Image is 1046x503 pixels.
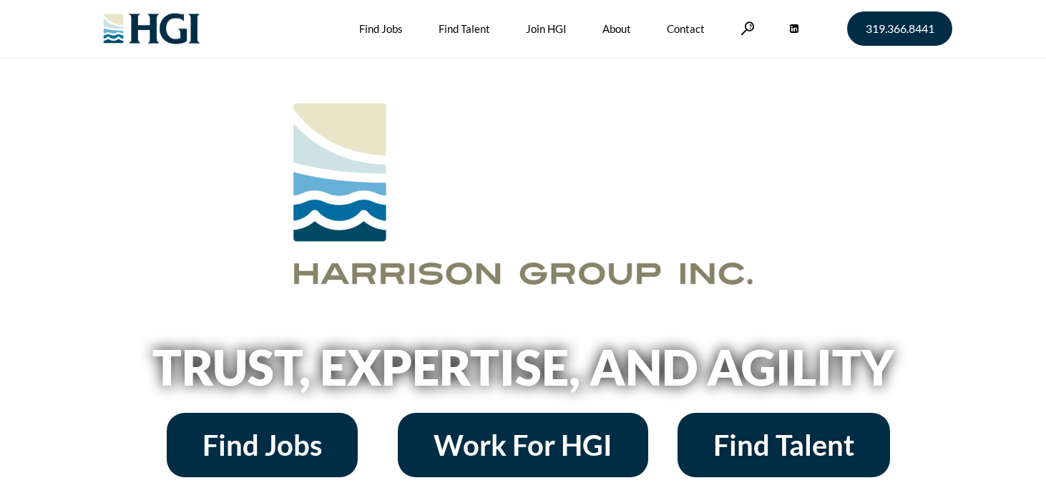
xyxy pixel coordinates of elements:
span: 319.366.8441 [866,23,934,34]
a: Search [740,21,755,35]
h2: Trust, Expertise, and Agility [115,343,931,391]
a: Work For HGI [398,413,648,477]
span: Work For HGI [434,431,612,459]
span: Find Talent [713,431,854,459]
a: Find Jobs [167,413,358,477]
a: Find Talent [678,413,890,477]
span: Find Jobs [202,431,322,459]
a: 319.366.8441 [847,11,952,46]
